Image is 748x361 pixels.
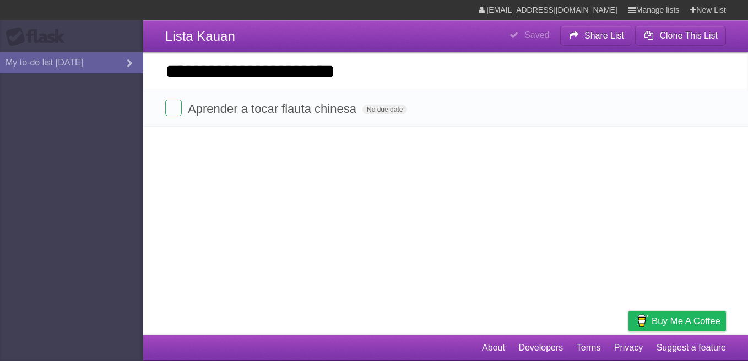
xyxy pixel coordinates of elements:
[165,29,235,43] span: Lista Kauan
[482,337,505,358] a: About
[362,105,407,114] span: No due date
[6,27,72,47] div: Flask
[628,311,726,331] a: Buy me a coffee
[614,337,643,358] a: Privacy
[659,31,718,40] b: Clone This List
[524,30,549,40] b: Saved
[560,26,633,46] button: Share List
[635,26,726,46] button: Clone This List
[657,337,726,358] a: Suggest a feature
[634,311,649,330] img: Buy me a coffee
[518,337,563,358] a: Developers
[577,337,601,358] a: Terms
[652,311,720,331] span: Buy me a coffee
[584,31,624,40] b: Share List
[188,102,359,116] span: Aprender a tocar flauta chinesa
[165,100,182,116] label: Done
